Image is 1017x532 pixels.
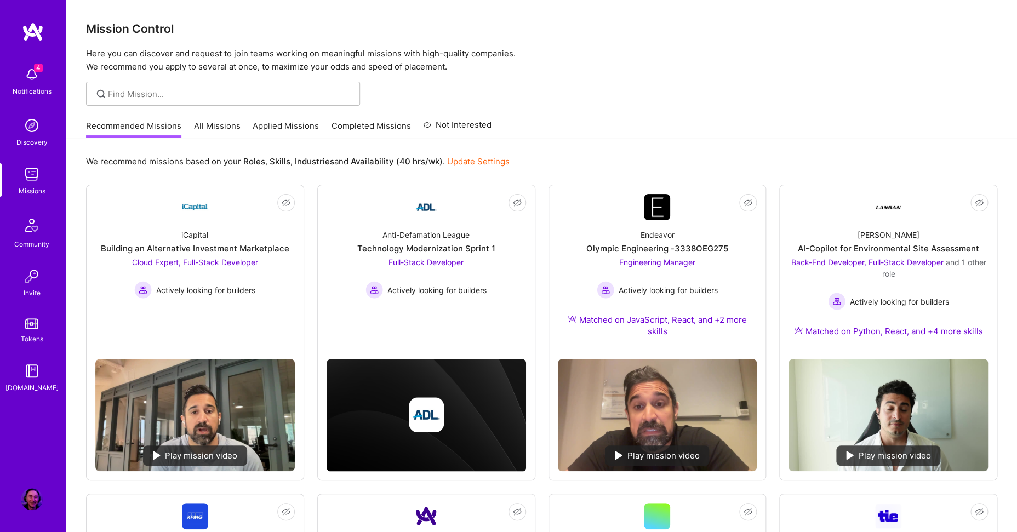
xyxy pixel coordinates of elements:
img: Company Logo [413,194,439,220]
img: teamwork [21,163,43,185]
a: Company LogoEndeavorOlympic Engineering -3338OEG275Engineering Manager Actively looking for build... [558,194,757,350]
i: icon EyeClosed [975,198,984,207]
div: Play mission video [605,445,709,466]
img: Actively looking for builders [134,281,152,299]
img: bell [21,64,43,85]
div: Olympic Engineering -3338OEG275 [586,243,728,254]
a: All Missions [194,120,241,138]
input: Find Mission... [108,88,352,100]
img: Company logo [409,397,444,432]
img: Actively looking for builders [365,281,383,299]
span: 4 [34,64,43,72]
div: Notifications [13,85,52,97]
img: tokens [25,318,38,329]
div: Tokens [21,333,43,345]
span: Cloud Expert, Full-Stack Developer [132,258,258,267]
div: AI-Copilot for Environmental Site Assessment [798,243,979,254]
b: Roles [243,156,265,167]
img: Community [19,212,45,238]
div: Matched on Python, React, and +4 more skills [794,325,983,337]
i: icon EyeClosed [513,198,522,207]
i: icon EyeClosed [282,507,290,516]
span: Actively looking for builders [619,284,718,296]
h3: Mission Control [86,22,997,36]
a: Not Interested [423,118,492,138]
i: icon EyeClosed [975,507,984,516]
b: Industries [295,156,334,167]
div: Play mission video [143,445,247,466]
img: play [153,451,161,460]
a: Company LogoiCapitalBuilding an Alternative Investment MarketplaceCloud Expert, Full-Stack Develo... [95,194,295,350]
a: Update Settings [447,156,510,167]
div: Community [14,238,49,250]
span: Actively looking for builders [387,284,487,296]
p: We recommend missions based on your , , and . [86,156,510,167]
img: cover [327,359,526,472]
img: Actively looking for builders [597,281,614,299]
div: Missions [19,185,45,197]
span: Back-End Developer, Full-Stack Developer [791,258,943,267]
img: play [615,451,622,460]
a: Company LogoAnti-Defamation LeagueTechnology Modernization Sprint 1Full-Stack Developer Actively ... [327,194,526,328]
i: icon SearchGrey [95,88,107,100]
img: User Avatar [21,488,43,510]
div: Endeavor [640,229,674,241]
div: Building an Alternative Investment Marketplace [101,243,289,254]
div: Play mission video [836,445,940,466]
i: icon EyeClosed [744,507,752,516]
div: Invite [24,287,41,299]
div: iCapital [181,229,208,241]
img: Company Logo [413,503,439,529]
a: Applied Missions [253,120,319,138]
i: icon EyeClosed [744,198,752,207]
img: Company Logo [182,503,208,529]
img: Company Logo [875,194,901,220]
a: Completed Missions [332,120,411,138]
b: Availability (40 hrs/wk) [351,156,443,167]
b: Skills [270,156,290,167]
img: Company Logo [875,504,901,528]
i: icon EyeClosed [513,507,522,516]
img: discovery [21,115,43,136]
img: Invite [21,265,43,287]
div: Technology Modernization Sprint 1 [357,243,495,254]
div: Anti-Defamation League [382,229,470,241]
img: Actively looking for builders [828,293,845,310]
span: Actively looking for builders [156,284,255,296]
span: Full-Stack Developer [388,258,464,267]
img: Company Logo [644,194,670,220]
a: Recommended Missions [86,120,181,138]
p: Here you can discover and request to join teams working on meaningful missions with high-quality ... [86,47,997,73]
img: No Mission [789,359,988,471]
span: Actively looking for builders [850,296,949,307]
span: Engineering Manager [619,258,695,267]
div: Matched on JavaScript, React, and +2 more skills [558,314,757,337]
img: guide book [21,360,43,382]
a: User Avatar [18,488,45,510]
img: Company Logo [182,194,208,220]
img: logo [22,22,44,42]
a: Company Logo[PERSON_NAME]AI-Copilot for Environmental Site AssessmentBack-End Developer, Full-Sta... [789,194,988,350]
div: Discovery [16,136,48,148]
i: icon EyeClosed [282,198,290,207]
div: [DOMAIN_NAME] [5,382,59,393]
img: play [846,451,854,460]
img: Ateam Purple Icon [568,314,576,323]
img: No Mission [558,359,757,471]
img: Ateam Purple Icon [794,326,803,335]
div: [PERSON_NAME] [858,229,919,241]
img: No Mission [95,359,295,471]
